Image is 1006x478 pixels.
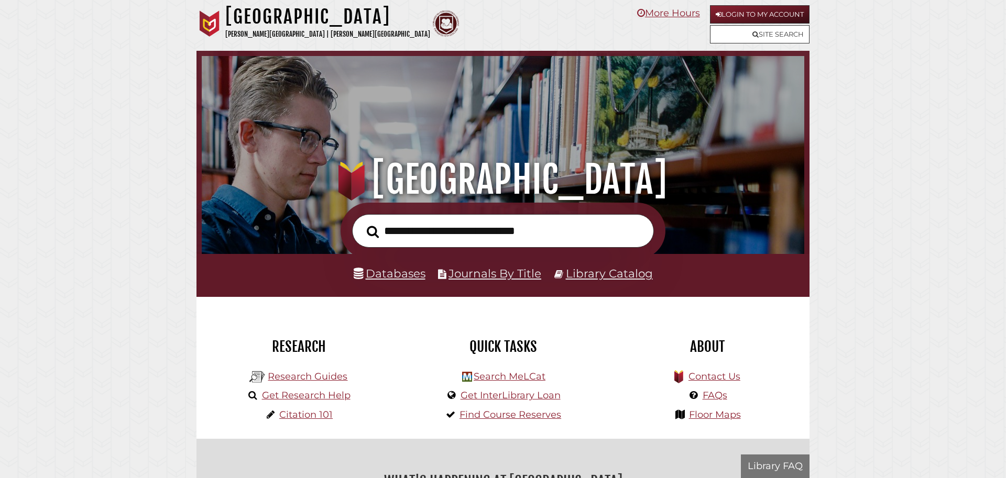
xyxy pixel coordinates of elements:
h2: About [613,338,802,355]
a: Login to My Account [710,5,810,24]
a: Citation 101 [279,409,333,420]
a: Journals By Title [449,266,541,280]
img: Calvin Theological Seminary [433,10,459,37]
button: Search [362,223,384,241]
h1: [GEOGRAPHIC_DATA] [225,5,430,28]
a: Site Search [710,25,810,43]
img: Calvin University [196,10,223,37]
h2: Research [204,338,393,355]
h1: [GEOGRAPHIC_DATA] [217,157,789,203]
p: [PERSON_NAME][GEOGRAPHIC_DATA] | [PERSON_NAME][GEOGRAPHIC_DATA] [225,28,430,40]
a: Databases [354,266,425,280]
a: FAQs [703,390,727,401]
a: Research Guides [268,371,347,382]
a: Library Catalog [566,266,653,280]
h2: Quick Tasks [409,338,597,355]
a: Find Course Reserves [460,409,561,420]
a: Get InterLibrary Loan [461,390,561,401]
a: Floor Maps [689,409,741,420]
a: Get Research Help [262,390,351,401]
a: Contact Us [688,371,740,382]
img: Hekman Library Logo [249,369,265,385]
img: Hekman Library Logo [462,372,472,382]
a: Search MeLCat [474,371,545,382]
i: Search [367,225,379,238]
a: More Hours [637,7,700,19]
